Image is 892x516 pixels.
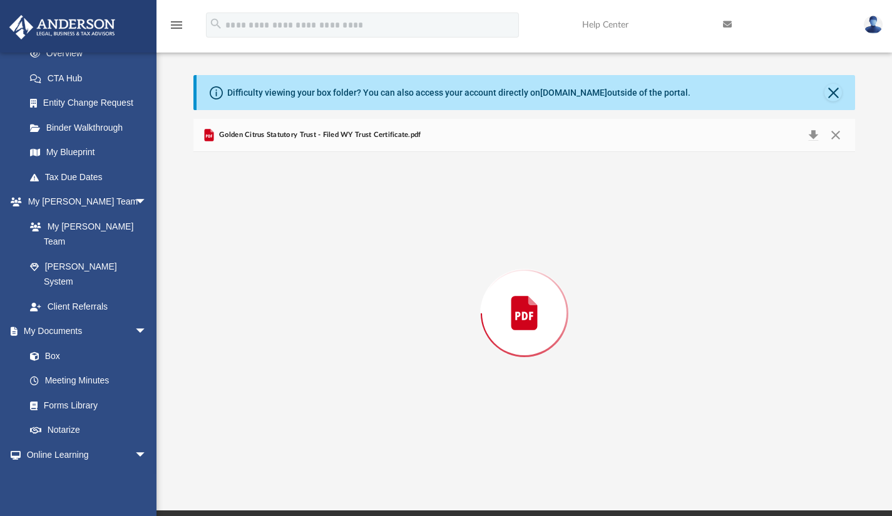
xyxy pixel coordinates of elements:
[540,88,607,98] a: [DOMAIN_NAME]
[209,17,223,31] i: search
[135,190,160,215] span: arrow_drop_down
[18,254,160,294] a: [PERSON_NAME] System
[18,343,153,368] a: Box
[9,190,160,215] a: My [PERSON_NAME] Teamarrow_drop_down
[18,115,166,140] a: Binder Walkthrough
[18,294,160,319] a: Client Referrals
[18,214,153,254] a: My [PERSON_NAME] Team
[193,119,856,475] div: Preview
[824,84,842,101] button: Close
[18,91,166,116] a: Entity Change Request
[18,164,166,190] a: Tax Due Dates
[18,467,160,492] a: Courses
[18,66,166,91] a: CTA Hub
[169,18,184,33] i: menu
[18,140,160,165] a: My Blueprint
[169,24,184,33] a: menu
[9,319,160,344] a: My Documentsarrow_drop_down
[18,418,160,443] a: Notarize
[227,86,690,99] div: Difficulty viewing your box folder? You can also access your account directly on outside of the p...
[18,393,153,418] a: Forms Library
[217,129,421,141] span: Golden Citrus Statutory Trust - Filed WY Trust Certificate.pdf
[6,15,119,39] img: Anderson Advisors Platinum Portal
[18,41,166,66] a: Overview
[864,16,883,34] img: User Pic
[135,442,160,468] span: arrow_drop_down
[9,442,160,467] a: Online Learningarrow_drop_down
[135,319,160,345] span: arrow_drop_down
[824,126,847,144] button: Close
[802,126,824,144] button: Download
[18,368,160,393] a: Meeting Minutes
